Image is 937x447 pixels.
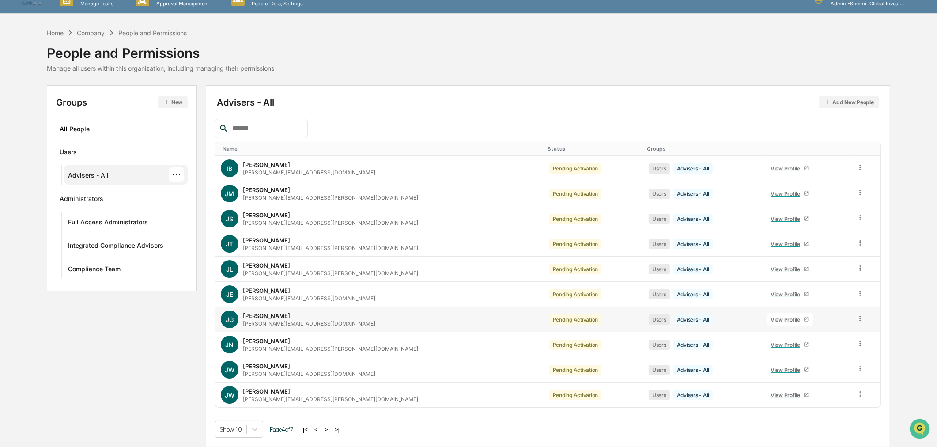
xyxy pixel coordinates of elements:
[322,426,331,433] button: >
[47,38,274,61] div: People and Permissions
[62,149,107,156] a: Powered byPylon
[549,163,602,174] div: Pending Activation
[649,264,670,274] div: Users
[549,189,602,199] div: Pending Activation
[243,320,375,327] div: [PERSON_NAME][EMAIL_ADDRESS][DOMAIN_NAME]
[300,426,310,433] button: |<
[243,262,290,269] div: [PERSON_NAME]
[223,146,540,152] div: Toggle SortBy
[77,29,105,37] div: Company
[858,146,877,152] div: Toggle SortBy
[767,288,813,301] a: View Profile
[819,96,879,108] button: Add New People
[549,390,602,400] div: Pending Activation
[243,345,418,352] div: [PERSON_NAME][EMAIL_ADDRESS][PERSON_NAME][DOMAIN_NAME]
[243,270,418,277] div: [PERSON_NAME][EMAIL_ADDRESS][PERSON_NAME][DOMAIN_NAME]
[118,29,187,37] div: People and Permissions
[68,218,148,229] div: Full Access Administrators
[771,241,804,247] div: View Profile
[18,111,57,120] span: Preclearance
[60,121,184,136] div: All People
[649,214,670,224] div: Users
[68,265,121,276] div: Compliance Team
[767,162,813,175] a: View Profile
[9,68,25,83] img: 1746055101610-c473b297-6a78-478c-a979-82029cc54cd1
[245,0,307,7] p: People, Data, Settings
[270,426,294,433] span: Page 4 of 7
[88,150,107,156] span: Pylon
[60,148,77,159] div: Users
[767,187,813,201] a: View Profile
[47,29,64,37] div: Home
[332,426,342,433] button: >|
[56,96,188,108] div: Groups
[549,264,602,274] div: Pending Activation
[824,0,906,7] p: Admin • Summit Global Investments
[226,291,233,298] span: JE
[549,314,602,325] div: Pending Activation
[765,146,847,152] div: Toggle SortBy
[673,189,713,199] div: Advisers - All
[243,295,375,302] div: [PERSON_NAME][EMAIL_ADDRESS][DOMAIN_NAME]
[64,112,71,119] div: 🗄️
[767,313,813,326] a: View Profile
[649,189,670,199] div: Users
[243,220,418,226] div: [PERSON_NAME][EMAIL_ADDRESS][PERSON_NAME][DOMAIN_NAME]
[5,108,60,124] a: 🖐️Preclearance
[673,289,713,299] div: Advisers - All
[771,316,804,323] div: View Profile
[226,215,233,223] span: JS
[649,239,670,249] div: Users
[68,171,109,182] div: Advisers - All
[673,239,713,249] div: Advisers - All
[225,366,234,374] span: JW
[30,76,112,83] div: We're available if you need us!
[649,289,670,299] div: Users
[673,365,713,375] div: Advisers - All
[150,70,161,81] button: Start new chat
[649,390,670,400] div: Users
[243,237,290,244] div: [PERSON_NAME]
[673,214,713,224] div: Advisers - All
[548,146,640,152] div: Toggle SortBy
[18,128,56,137] span: Data Lookup
[243,396,418,402] div: [PERSON_NAME][EMAIL_ADDRESS][PERSON_NAME][DOMAIN_NAME]
[771,190,804,197] div: View Profile
[549,340,602,350] div: Pending Activation
[243,388,290,395] div: [PERSON_NAME]
[243,287,290,294] div: [PERSON_NAME]
[673,340,713,350] div: Advisers - All
[169,167,184,182] div: ···
[771,341,804,348] div: View Profile
[767,388,813,402] a: View Profile
[767,262,813,276] a: View Profile
[243,363,290,370] div: [PERSON_NAME]
[158,96,188,108] button: New
[73,111,110,120] span: Attestations
[771,216,804,222] div: View Profile
[243,186,290,193] div: [PERSON_NAME]
[9,19,161,33] p: How can we help?
[909,418,933,442] iframe: Open customer support
[673,390,713,400] div: Advisers - All
[217,96,879,108] div: Advisers - All
[73,0,118,7] p: Manage Tasks
[649,365,670,375] div: Users
[673,163,713,174] div: Advisers - All
[771,165,804,172] div: View Profile
[767,338,813,352] a: View Profile
[549,289,602,299] div: Pending Activation
[30,68,145,76] div: Start new chat
[549,239,602,249] div: Pending Activation
[243,212,290,219] div: [PERSON_NAME]
[5,125,59,140] a: 🔎Data Lookup
[549,365,602,375] div: Pending Activation
[226,240,233,248] span: JT
[767,363,813,377] a: View Profile
[649,340,670,350] div: Users
[771,392,804,398] div: View Profile
[767,212,813,226] a: View Profile
[649,163,670,174] div: Users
